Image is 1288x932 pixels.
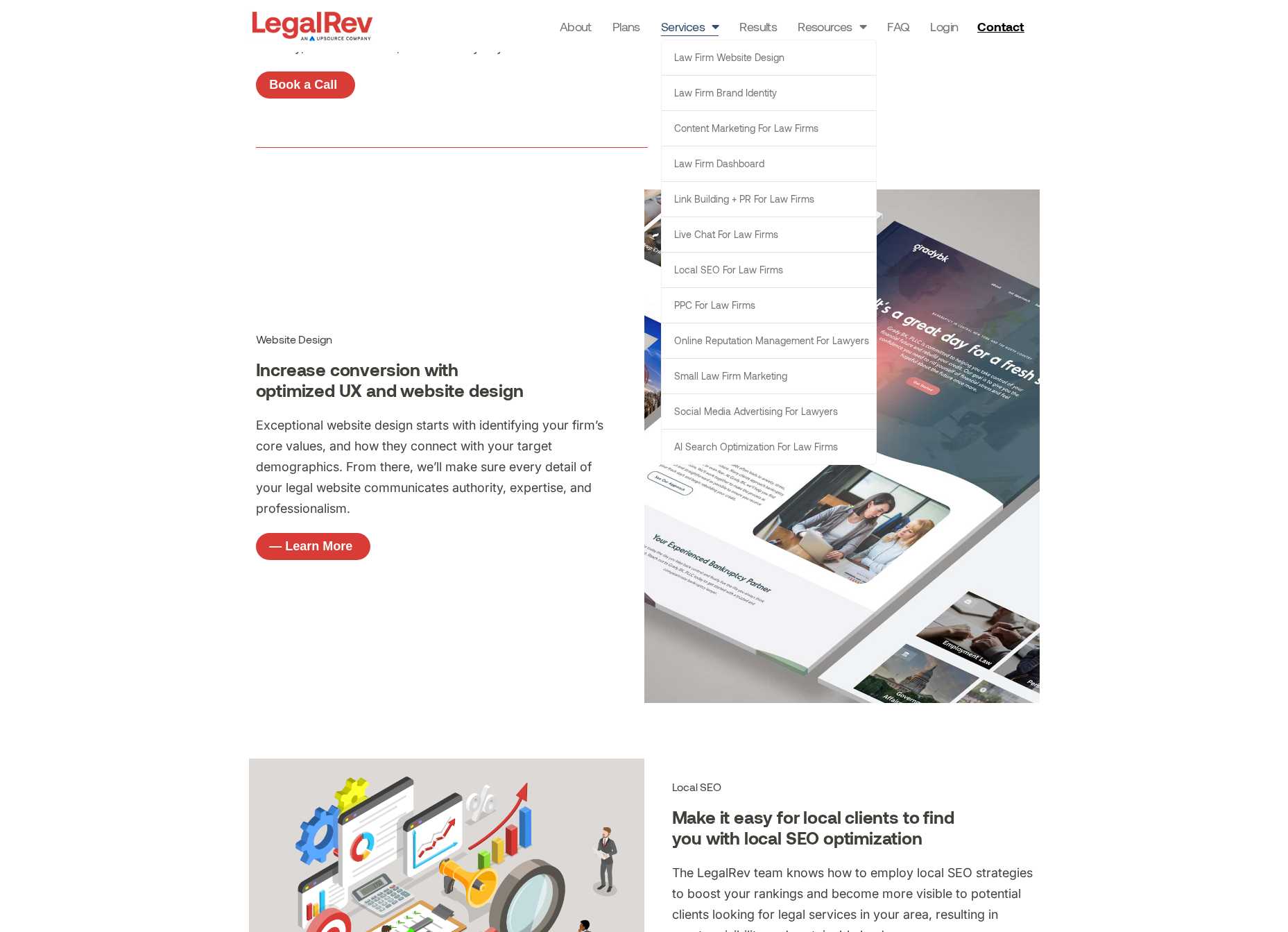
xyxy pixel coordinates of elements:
a: About [560,17,592,36]
a: FAQ [887,17,909,36]
a: Link Building + PR for Law Firms [662,182,876,217]
span: — Learn More [269,540,352,552]
a: Resources [798,17,866,36]
a: Login [930,17,958,36]
a: — Learn More [256,533,370,561]
a: Plans [612,17,640,36]
span: Contact [977,20,1024,33]
p: Exceptional website design starts with identifying your firm’s core values, and how they connect ... [256,415,617,518]
h4: Make it easy for local clients to find you with local SEO optimization [672,807,984,849]
h4: Increase conversion with optimized UX and website design [256,359,533,401]
a: Law Firm Dashboard [662,146,876,181]
a: Services [661,17,719,36]
a: Law Firm Website Design [662,40,876,75]
a: Live Chat for Law Firms [662,217,876,252]
h3: Local SEO [672,780,1033,793]
a: PPC for Law Firms [662,288,876,323]
a: Small Law Firm Marketing [662,359,876,393]
a: Law Firm Brand Identity [662,76,876,110]
a: Content Marketing for Law Firms [662,111,876,146]
a: Social Media Advertising for Lawyers [662,394,876,429]
a: Online Reputation Management for Lawyers [662,323,876,358]
ul: Services [661,40,877,465]
a: AI Search Optimization for Law Firms [662,430,876,464]
span: Book a Call [269,78,337,91]
h3: Website Design [256,332,617,346]
a: Local SEO for Law Firms [662,253,876,287]
a: Results [739,17,777,36]
a: Contact [972,15,1033,37]
a: Book a Call [256,71,355,99]
nav: Menu [560,17,959,36]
